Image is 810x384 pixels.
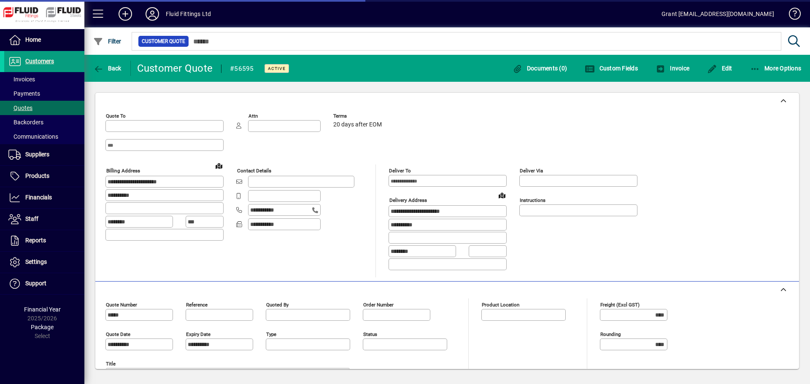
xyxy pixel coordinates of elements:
mat-label: Freight (excl GST) [600,301,640,307]
span: Active [268,66,286,71]
span: Communications [8,133,58,140]
a: Communications [4,129,84,144]
mat-label: Rounding [600,331,621,337]
mat-label: Reference [186,301,208,307]
mat-label: Quote number [106,301,137,307]
div: #56595 [230,62,254,75]
span: Custom Fields [585,65,638,72]
a: Staff [4,209,84,230]
span: Settings [25,258,47,265]
span: Customers [25,58,54,64]
span: Back [93,65,121,72]
mat-label: Quote date [106,331,130,337]
mat-label: Deliver via [520,168,543,174]
button: More Options [748,61,804,76]
span: Quotes [8,105,32,111]
div: Fluid Fittings Ltd [166,7,211,21]
span: Financial Year [24,306,61,313]
span: Staff [25,215,38,222]
span: More Options [750,65,802,72]
span: Invoices [8,76,35,83]
mat-label: Expiry date [186,331,211,337]
button: Documents (0) [510,61,569,76]
span: Package [31,324,54,330]
span: Payments [8,90,40,97]
span: Home [25,36,41,43]
button: Back [91,61,124,76]
button: Invoice [653,61,691,76]
a: Settings [4,252,84,273]
div: Customer Quote [137,62,213,75]
a: Financials [4,187,84,208]
span: Invoice [656,65,689,72]
mat-label: Attn [248,113,258,119]
span: Products [25,172,49,179]
span: Customer Quote [142,37,185,46]
a: View on map [495,188,509,202]
span: Suppliers [25,151,49,158]
div: Grant [EMAIL_ADDRESS][DOMAIN_NAME] [661,7,774,21]
mat-label: Status [363,331,377,337]
mat-label: Instructions [520,197,545,203]
mat-label: Order number [363,301,394,307]
a: Quotes [4,101,84,115]
mat-label: Product location [482,301,519,307]
a: Knowledge Base [783,2,799,29]
span: 20 days after EOM [333,121,382,128]
mat-label: Deliver To [389,168,411,174]
a: Reports [4,230,84,251]
mat-label: Type [266,331,276,337]
span: Backorders [8,119,43,126]
mat-label: Quoted by [266,301,289,307]
button: Add [112,6,139,21]
span: Terms [333,113,384,119]
a: Backorders [4,115,84,129]
button: Filter [91,34,124,49]
span: Reports [25,237,46,244]
mat-label: Title [106,360,116,366]
a: Support [4,273,84,294]
span: Filter [93,38,121,45]
app-page-header-button: Back [84,61,131,76]
a: Invoices [4,72,84,86]
span: Support [25,280,46,287]
a: Home [4,30,84,51]
mat-label: Quote To [106,113,126,119]
a: Payments [4,86,84,101]
a: Products [4,166,84,187]
span: Documents (0) [512,65,567,72]
a: Suppliers [4,144,84,165]
a: View on map [212,159,226,172]
button: Profile [139,6,166,21]
span: Financials [25,194,52,201]
button: Custom Fields [583,61,640,76]
button: Edit [705,61,734,76]
span: Edit [707,65,732,72]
